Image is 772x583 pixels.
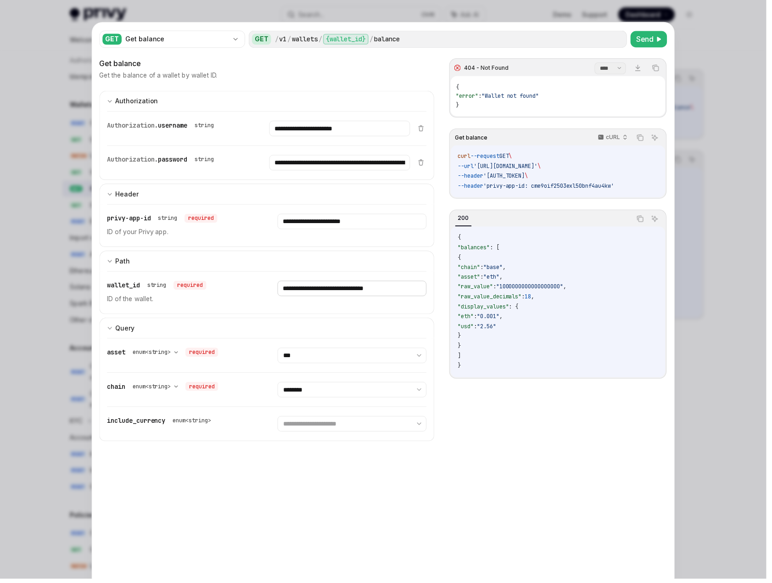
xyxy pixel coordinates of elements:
[100,320,437,341] button: expand input section
[459,84,463,91] span: {
[459,93,482,101] span: "error"
[497,285,500,292] span: :
[487,184,619,191] span: 'privy-app-id: cme9oif2503exl50bnf4au4kw'
[500,285,567,292] span: "1000000000000000000"
[477,325,481,332] span: :
[290,35,293,44] div: /
[116,190,140,201] div: Header
[474,154,503,161] span: --request
[372,35,376,44] div: /
[294,35,320,44] div: wallets
[108,283,141,291] span: wallet_id
[100,58,437,69] div: Get balance
[196,157,215,164] div: string
[321,35,324,44] div: /
[481,325,500,332] span: "2.56"
[503,154,513,161] span: GET
[461,265,484,273] span: "chain"
[108,351,126,359] span: asset
[654,133,666,145] button: Ask AI
[461,235,464,243] span: {
[159,216,179,224] div: string
[461,295,526,303] span: "raw_value_decimals"
[493,246,503,253] span: : [
[506,265,509,273] span: ,
[108,156,219,165] div: Authorization.password
[461,364,464,372] span: }
[461,275,484,283] span: "asset"
[108,122,219,131] div: Authorization.username
[461,305,513,313] span: "display_values"
[159,157,189,165] span: password
[535,295,538,303] span: ,
[526,295,529,303] span: :
[529,174,532,181] span: \
[175,283,208,292] div: required
[461,246,493,253] span: "balances"
[108,350,220,359] div: asset
[487,275,503,283] span: "eth"
[100,91,437,112] button: expand input section
[108,216,152,224] span: privy-app-id
[542,164,545,171] span: \
[477,315,481,322] span: :
[148,284,168,291] div: string
[377,35,403,44] div: balance
[100,252,437,273] button: expand input section
[459,102,463,110] span: }
[529,295,535,303] span: 18
[254,34,273,45] div: GET
[503,315,506,322] span: ,
[468,65,512,72] div: 404 - Not Found
[281,35,289,44] div: v1
[610,135,625,142] p: cURL
[108,419,216,428] div: include_currency
[325,34,371,45] div: {wallet_id}
[481,315,503,322] span: "0.001"
[459,135,491,142] span: Get balance
[635,31,672,48] button: Send
[103,34,123,45] div: GET
[461,285,497,292] span: "raw_value"
[186,215,219,224] div: required
[159,122,189,130] span: username
[277,35,280,44] div: /
[639,214,651,226] button: Copy the contents from the code block
[513,154,516,161] span: \
[461,164,477,171] span: --url
[482,93,485,101] span: :
[116,325,135,336] div: Query
[567,285,571,292] span: ,
[461,315,477,322] span: "eth"
[484,265,487,273] span: :
[461,174,487,181] span: --header
[116,96,159,107] div: Authorization
[597,131,636,146] button: cURL
[196,123,215,130] div: string
[503,275,506,283] span: ,
[461,345,464,352] span: }
[461,256,464,263] span: {
[461,355,464,362] span: ]
[100,30,247,49] button: GETGet balance
[126,35,230,44] div: Get balance
[654,214,666,226] button: Ask AI
[108,122,159,130] span: Authorization.
[108,228,257,239] p: ID of your Privy app.
[187,385,220,394] div: required
[108,215,219,224] div: privy-app-id
[485,93,543,101] span: "Wallet not found"
[459,214,475,225] div: 200
[461,335,464,342] span: }
[461,325,477,332] span: "usd"
[461,154,474,161] span: curl
[484,275,487,283] span: :
[108,296,257,307] p: ID of the wallet.
[639,133,651,145] button: Copy the contents from the code block
[116,258,131,269] div: Path
[108,157,159,165] span: Authorization.
[513,305,522,313] span: : {
[174,420,213,427] div: enum<string>
[108,420,167,428] span: include_currency
[655,62,666,74] button: Copy the contents from the code block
